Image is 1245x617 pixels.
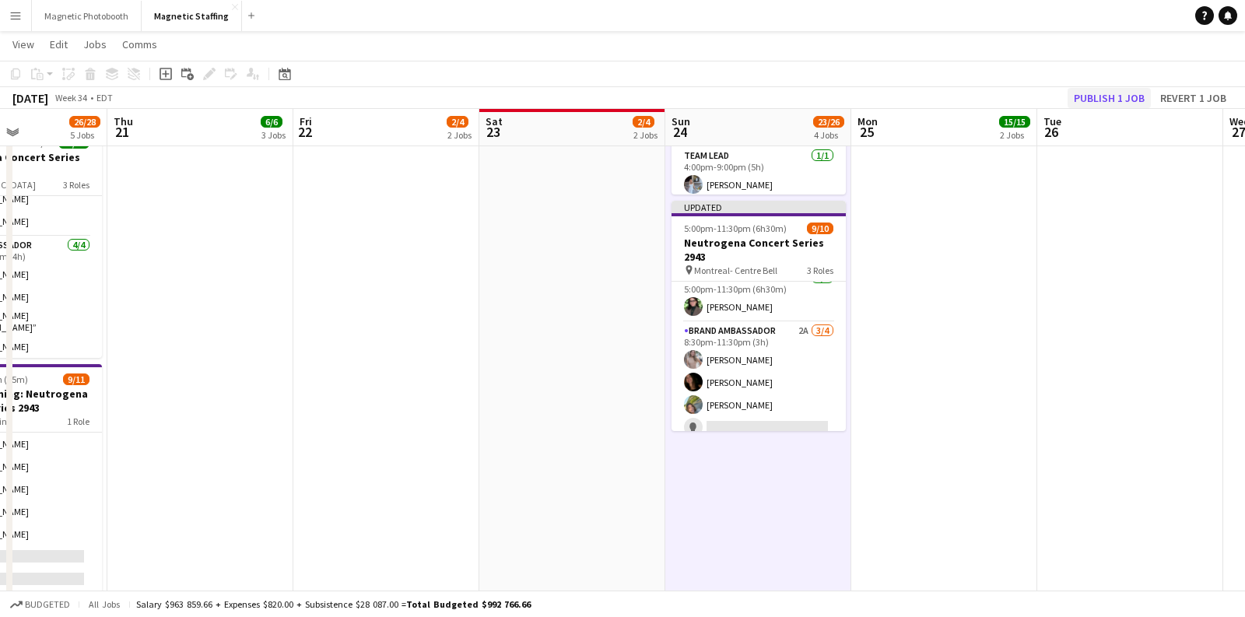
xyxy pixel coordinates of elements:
[111,123,133,141] span: 21
[633,116,654,128] span: 2/4
[486,114,503,128] span: Sat
[32,1,142,31] button: Magnetic Photobooth
[807,223,833,234] span: 9/10
[86,598,123,610] span: All jobs
[1041,123,1061,141] span: 26
[672,201,846,213] div: Updated
[116,34,163,54] a: Comms
[114,114,133,128] span: Thu
[77,34,113,54] a: Jobs
[261,129,286,141] div: 3 Jobs
[814,129,843,141] div: 4 Jobs
[406,598,531,610] span: Total Budgeted $992 766.66
[684,223,787,234] span: 5:00pm-11:30pm (6h30m)
[807,265,833,276] span: 3 Roles
[855,123,878,141] span: 25
[297,123,312,141] span: 22
[447,129,472,141] div: 2 Jobs
[857,114,878,128] span: Mon
[122,37,157,51] span: Comms
[70,129,100,141] div: 5 Jobs
[1068,88,1151,108] button: Publish 1 job
[1043,114,1061,128] span: Tue
[672,269,846,322] app-card-role: Team Lead1/15:00pm-11:30pm (6h30m)[PERSON_NAME]
[51,92,90,103] span: Week 34
[672,322,846,443] app-card-role: Brand Ambassador2A3/48:30pm-11:30pm (3h)[PERSON_NAME][PERSON_NAME][PERSON_NAME]
[83,37,107,51] span: Jobs
[44,34,74,54] a: Edit
[813,116,844,128] span: 23/26
[142,1,242,31] button: Magnetic Staffing
[672,114,690,128] span: Sun
[672,236,846,264] h3: Neutrogena Concert Series 2943
[633,129,658,141] div: 2 Jobs
[672,147,846,200] app-card-role: Team Lead1/14:00pm-9:00pm (5h)[PERSON_NAME]
[96,92,113,103] div: EDT
[300,114,312,128] span: Fri
[669,123,690,141] span: 24
[261,116,282,128] span: 6/6
[25,599,70,610] span: Budgeted
[8,596,72,613] button: Budgeted
[694,265,777,276] span: Montreal- Centre Bell
[63,179,89,191] span: 3 Roles
[12,90,48,106] div: [DATE]
[1154,88,1233,108] button: Revert 1 job
[69,116,100,128] span: 26/28
[12,37,34,51] span: View
[63,373,89,385] span: 9/11
[483,123,503,141] span: 23
[50,37,68,51] span: Edit
[999,116,1030,128] span: 15/15
[1000,129,1029,141] div: 2 Jobs
[6,34,40,54] a: View
[136,598,531,610] div: Salary $963 859.66 + Expenses $820.00 + Subsistence $28 087.00 =
[67,415,89,427] span: 1 Role
[672,201,846,431] app-job-card: Updated5:00pm-11:30pm (6h30m)9/10Neutrogena Concert Series 2943 Montreal- Centre Bell3 Roles[PERS...
[447,116,468,128] span: 2/4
